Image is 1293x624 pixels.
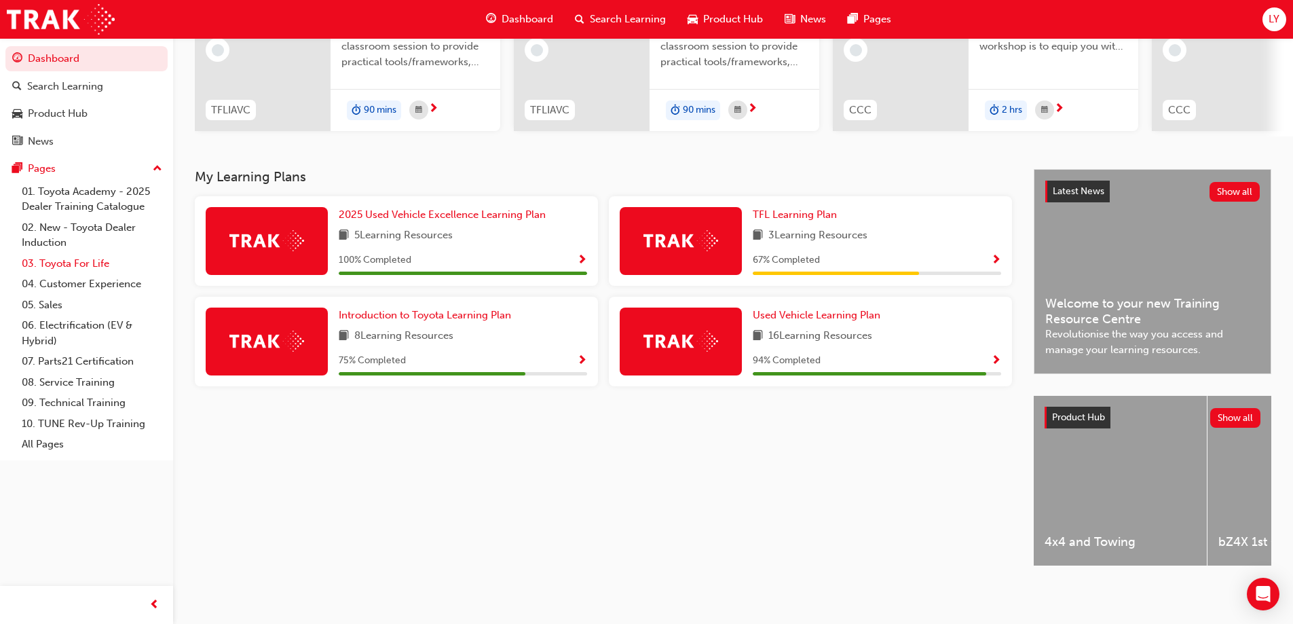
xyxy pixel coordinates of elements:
[339,308,517,323] a: Introduction to Toyota Learning Plan
[753,227,763,244] span: book-icon
[753,308,886,323] a: Used Vehicle Learning Plan
[5,129,168,154] a: News
[12,108,22,120] span: car-icon
[16,315,168,351] a: 06. Electrification (EV & Hybrid)
[27,79,103,94] div: Search Learning
[1054,103,1064,115] span: next-icon
[28,106,88,122] div: Product Hub
[671,102,680,120] span: duration-icon
[1045,296,1260,327] span: Welcome to your new Training Resource Centre
[7,4,115,35] img: Trak
[1247,578,1279,610] div: Open Intercom Messenger
[1045,181,1260,202] a: Latest NewsShow all
[486,11,496,28] span: guage-icon
[341,24,489,70] span: This is a 90 minute virtual classroom session to provide practical tools/frameworks, behaviours a...
[1210,408,1261,428] button: Show all
[850,44,862,56] span: learningRecordVerb_NONE-icon
[848,11,858,28] span: pages-icon
[564,5,677,33] a: search-iconSearch Learning
[747,103,757,115] span: next-icon
[643,230,718,251] img: Trak
[1034,169,1271,374] a: Latest NewsShow allWelcome to your new Training Resource CentreRevolutionise the way you access a...
[531,44,543,56] span: learningRecordVerb_NONE-icon
[16,217,168,253] a: 02. New - Toyota Dealer Induction
[352,102,361,120] span: duration-icon
[229,331,304,352] img: Trak
[339,328,349,345] span: book-icon
[1168,103,1191,118] span: CCC
[28,161,56,177] div: Pages
[339,227,349,244] span: book-icon
[1262,7,1286,31] button: LY
[863,12,891,27] span: Pages
[339,309,511,321] span: Introduction to Toyota Learning Plan
[229,230,304,251] img: Trak
[753,353,821,369] span: 94 % Completed
[1045,407,1260,428] a: Product HubShow all
[1169,44,1181,56] span: learningRecordVerb_NONE-icon
[753,207,842,223] a: TFL Learning Plan
[734,102,741,119] span: calendar-icon
[5,46,168,71] a: Dashboard
[212,44,224,56] span: learningRecordVerb_NONE-icon
[339,353,406,369] span: 75 % Completed
[753,309,880,321] span: Used Vehicle Learning Plan
[16,181,168,217] a: 01. Toyota Academy - 2025 Dealer Training Catalogue
[800,12,826,27] span: News
[774,5,837,33] a: news-iconNews
[195,169,1012,185] h3: My Learning Plans
[991,352,1001,369] button: Show Progress
[577,255,587,267] span: Show Progress
[16,372,168,393] a: 08. Service Training
[990,102,999,120] span: duration-icon
[753,208,837,221] span: TFL Learning Plan
[339,207,551,223] a: 2025 Used Vehicle Excellence Learning Plan
[1002,103,1022,118] span: 2 hrs
[643,331,718,352] img: Trak
[1045,534,1196,550] span: 4x4 and Towing
[5,156,168,181] button: Pages
[768,328,872,345] span: 16 Learning Resources
[5,101,168,126] a: Product Hub
[703,12,763,27] span: Product Hub
[364,103,396,118] span: 90 mins
[16,351,168,372] a: 07. Parts21 Certification
[5,43,168,156] button: DashboardSearch LearningProduct HubNews
[1269,12,1279,27] span: LY
[12,81,22,93] span: search-icon
[28,134,54,149] div: News
[688,11,698,28] span: car-icon
[354,328,453,345] span: 8 Learning Resources
[16,414,168,435] a: 10. TUNE Rev-Up Training
[354,227,453,244] span: 5 Learning Resources
[991,255,1001,267] span: Show Progress
[12,163,22,175] span: pages-icon
[577,252,587,269] button: Show Progress
[991,252,1001,269] button: Show Progress
[590,12,666,27] span: Search Learning
[1053,185,1104,197] span: Latest News
[16,392,168,414] a: 09. Technical Training
[1034,396,1207,566] a: 4x4 and Towing
[660,24,808,70] span: This is a 90 minute virtual classroom session to provide practical tools/frameworks, behaviours a...
[12,53,22,65] span: guage-icon
[475,5,564,33] a: guage-iconDashboard
[768,227,867,244] span: 3 Learning Resources
[16,295,168,316] a: 05. Sales
[16,434,168,455] a: All Pages
[753,253,820,268] span: 67 % Completed
[5,74,168,99] a: Search Learning
[683,103,715,118] span: 90 mins
[339,253,411,268] span: 100 % Completed
[1041,102,1048,119] span: calendar-icon
[428,103,438,115] span: next-icon
[211,103,250,118] span: TFLIAVC
[530,103,569,118] span: TFLIAVC
[12,136,22,148] span: news-icon
[16,274,168,295] a: 04. Customer Experience
[785,11,795,28] span: news-icon
[577,352,587,369] button: Show Progress
[677,5,774,33] a: car-iconProduct Hub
